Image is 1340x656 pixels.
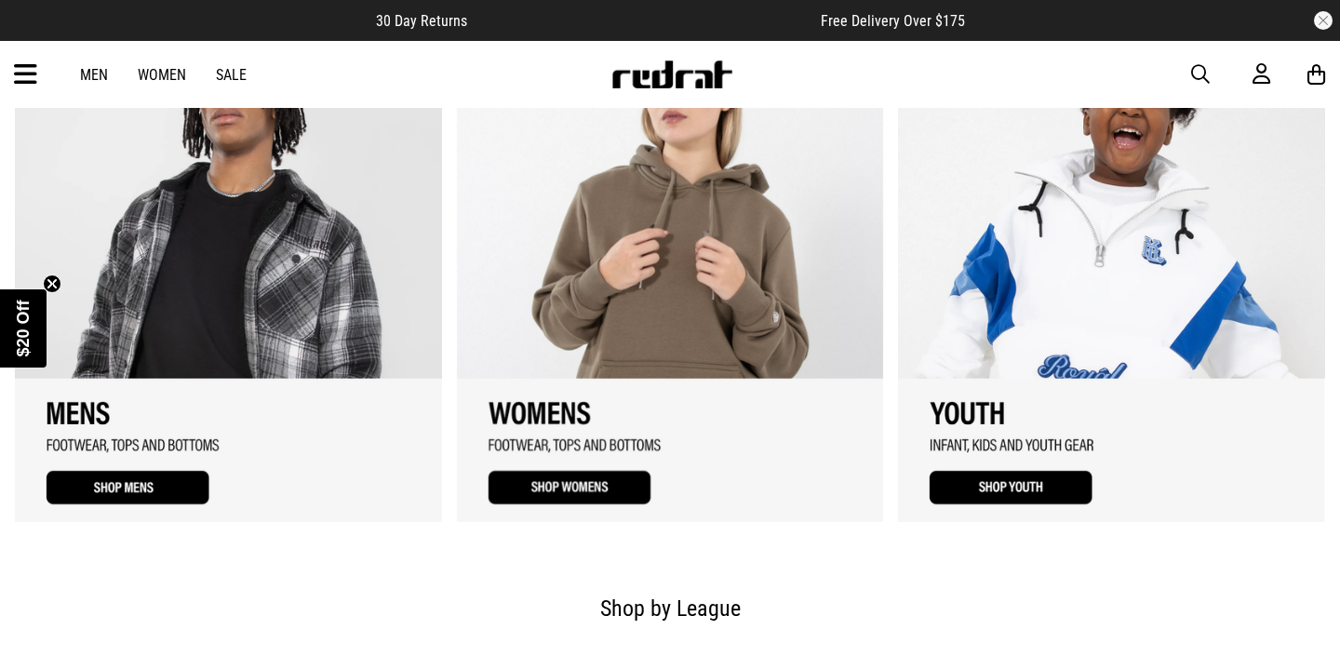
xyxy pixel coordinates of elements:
[14,300,33,356] span: $20 Off
[138,66,186,84] a: Women
[821,12,965,30] span: Free Delivery Over $175
[216,66,247,84] a: Sale
[15,7,71,63] button: Open LiveChat chat widget
[610,60,733,88] img: Redrat logo
[457,21,884,522] div: 2 / 3
[504,11,784,30] iframe: Customer reviews powered by Trustpilot
[376,12,467,30] span: 30 Day Returns
[898,21,1325,522] div: 3 / 3
[43,274,61,293] button: Close teaser
[80,66,108,84] a: Men
[15,21,442,522] div: 1 / 3
[30,590,1310,627] h2: Shop by League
